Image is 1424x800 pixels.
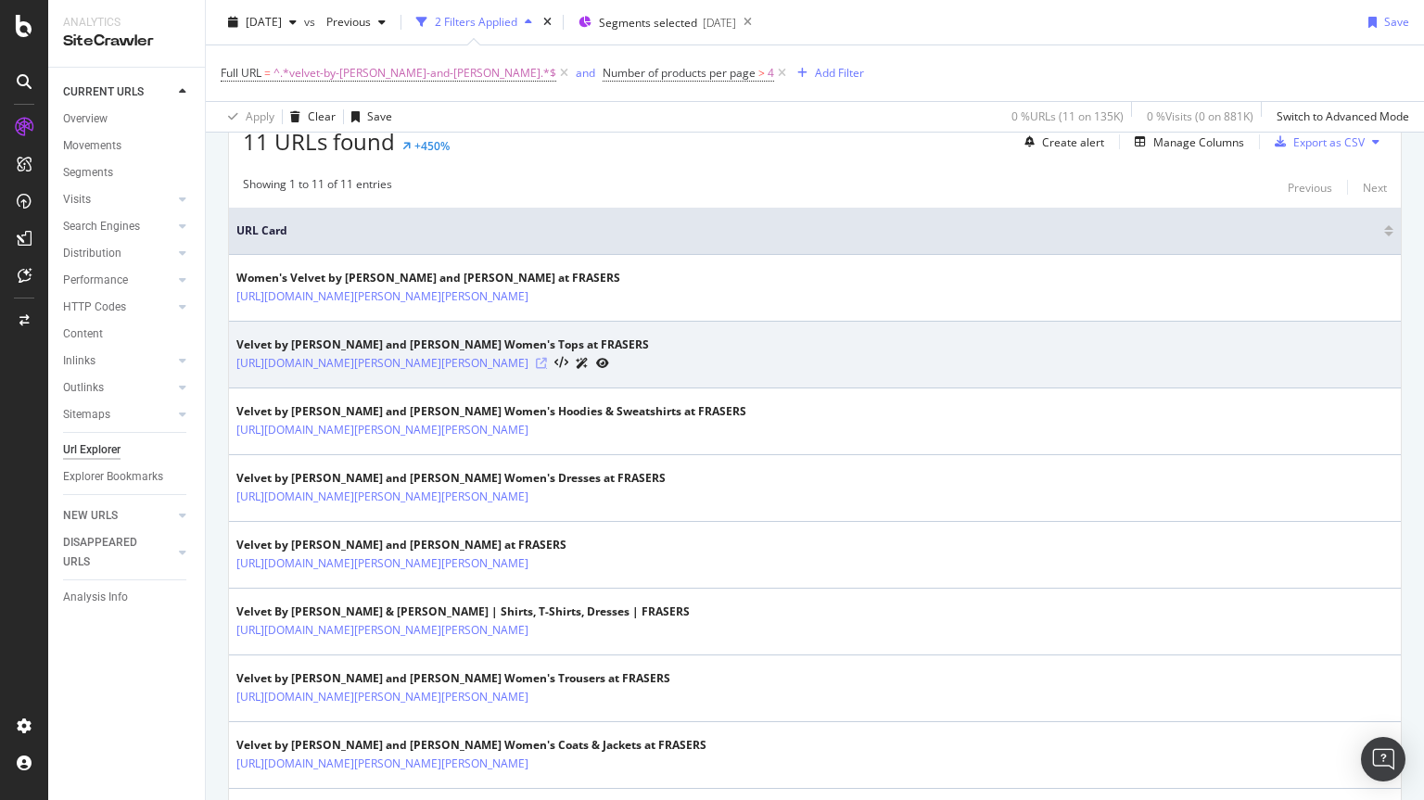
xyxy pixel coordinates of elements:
span: 11 URLs found [243,126,395,157]
div: Search Engines [63,217,140,236]
button: Export as CSV [1267,127,1365,157]
button: Previous [319,7,393,37]
div: times [540,13,555,32]
div: Velvet by [PERSON_NAME] and [PERSON_NAME] Women's Coats & Jackets at FRASERS [236,737,706,754]
a: Url Explorer [63,440,192,460]
span: Number of products per page [603,65,756,81]
span: Segments selected [599,15,697,31]
button: Save [344,102,392,132]
div: Velvet by [PERSON_NAME] and [PERSON_NAME] at FRASERS [236,537,609,553]
div: Save [1384,14,1409,30]
span: URL Card [236,222,1379,239]
div: Switch to Advanced Mode [1277,108,1409,124]
div: Distribution [63,244,121,263]
div: Velvet by [PERSON_NAME] and [PERSON_NAME] Women's Trousers at FRASERS [236,670,670,687]
div: Velvet by [PERSON_NAME] and [PERSON_NAME] Women's Tops at FRASERS [236,337,649,353]
a: NEW URLS [63,506,173,526]
button: Previous [1288,176,1332,198]
div: Add Filter [815,65,864,81]
span: Previous [319,14,371,30]
a: [URL][DOMAIN_NAME][PERSON_NAME][PERSON_NAME] [236,688,528,706]
a: Visits [63,190,173,210]
div: CURRENT URLS [63,83,144,102]
a: Analysis Info [63,588,192,607]
a: Overview [63,109,192,129]
a: [URL][DOMAIN_NAME][PERSON_NAME][PERSON_NAME] [236,755,528,773]
button: [DATE] [221,7,304,37]
div: Velvet by [PERSON_NAME] and [PERSON_NAME] Women's Dresses at FRASERS [236,470,666,487]
div: Velvet by [PERSON_NAME] and [PERSON_NAME] Women's Hoodies & Sweatshirts at FRASERS [236,403,746,420]
div: Url Explorer [63,440,121,460]
a: URL Inspection [596,353,609,373]
div: NEW URLS [63,506,118,526]
button: Segments selected[DATE] [571,7,736,37]
a: Explorer Bookmarks [63,467,192,487]
a: Outlinks [63,378,173,398]
button: Next [1363,176,1387,198]
a: Segments [63,163,192,183]
div: Inlinks [63,351,95,371]
div: Apply [246,108,274,124]
span: = [264,65,271,81]
div: Outlinks [63,378,104,398]
div: [DATE] [703,15,736,31]
a: Sitemaps [63,405,173,425]
a: Visit Online Page [536,358,547,369]
div: Visits [63,190,91,210]
a: Distribution [63,244,173,263]
button: Create alert [1017,127,1104,157]
div: 0 % URLs ( 11 on 135K ) [1011,108,1124,124]
button: Add Filter [790,62,864,84]
button: Apply [221,102,274,132]
div: and [576,65,595,81]
div: Manage Columns [1153,134,1244,150]
a: Search Engines [63,217,173,236]
a: CURRENT URLS [63,83,173,102]
span: 2025 Aug. 16th [246,14,282,30]
button: View HTML Source [554,357,568,370]
div: Showing 1 to 11 of 11 entries [243,176,392,198]
div: 0 % Visits ( 0 on 881K ) [1147,108,1253,124]
span: Full URL [221,65,261,81]
div: Analysis Info [63,588,128,607]
div: Velvet By [PERSON_NAME] & [PERSON_NAME] | Shirts, T-Shirts, Dresses | FRASERS [236,603,690,620]
a: [URL][DOMAIN_NAME][PERSON_NAME][PERSON_NAME] [236,554,528,573]
div: Content [63,324,103,344]
span: ^.*velvet-by-[PERSON_NAME]-and-[PERSON_NAME].*$ [273,60,556,86]
a: Inlinks [63,351,173,371]
a: HTTP Codes [63,298,173,317]
span: vs [304,14,319,30]
div: Performance [63,271,128,290]
button: Switch to Advanced Mode [1269,102,1409,132]
div: Next [1363,180,1387,196]
div: Create alert [1042,134,1104,150]
div: Sitemaps [63,405,110,425]
div: +450% [414,138,450,154]
a: Performance [63,271,173,290]
div: Segments [63,163,113,183]
div: Women's Velvet by [PERSON_NAME] and [PERSON_NAME] at FRASERS [236,270,620,286]
div: Movements [63,136,121,156]
div: Overview [63,109,108,129]
div: SiteCrawler [63,31,190,52]
a: [URL][DOMAIN_NAME][PERSON_NAME][PERSON_NAME] [236,488,528,506]
span: > [758,65,765,81]
div: Open Intercom Messenger [1361,737,1405,781]
div: Export as CSV [1293,134,1365,150]
a: Content [63,324,192,344]
button: Save [1361,7,1409,37]
a: [URL][DOMAIN_NAME][PERSON_NAME][PERSON_NAME] [236,621,528,640]
span: 4 [768,60,774,86]
div: HTTP Codes [63,298,126,317]
button: 2 Filters Applied [409,7,540,37]
a: [URL][DOMAIN_NAME][PERSON_NAME][PERSON_NAME] [236,287,528,306]
a: [URL][DOMAIN_NAME][PERSON_NAME][PERSON_NAME] [236,421,528,439]
div: Clear [308,108,336,124]
a: [URL][DOMAIN_NAME][PERSON_NAME][PERSON_NAME] [236,354,528,373]
div: DISAPPEARED URLS [63,533,157,572]
div: 2 Filters Applied [435,14,517,30]
div: Previous [1288,180,1332,196]
a: DISAPPEARED URLS [63,533,173,572]
div: Explorer Bookmarks [63,467,163,487]
div: Analytics [63,15,190,31]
